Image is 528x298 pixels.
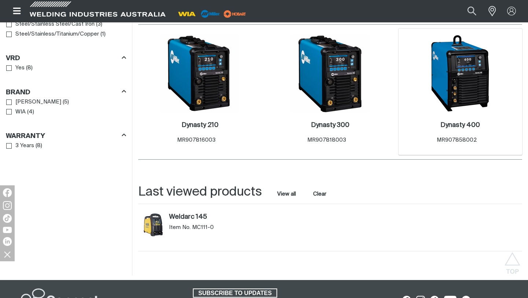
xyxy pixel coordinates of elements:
a: SUBSCRIBE TO UPDATES [193,288,277,298]
span: MC111-0 [192,224,214,231]
span: MR907818003 [307,137,346,143]
span: ( 8 ) [26,64,33,72]
span: [PERSON_NAME] [15,98,61,106]
span: 3 Years [15,142,34,150]
a: Dynasty 400 [440,121,480,130]
article: Weldarc 145 (MC111-0) [138,211,266,244]
a: 3 Years [6,141,34,151]
div: VRD [6,53,126,63]
ul: Brand [6,97,126,117]
button: Scroll to top [504,252,521,269]
a: miller [221,11,248,17]
a: Weldarc 145 [169,213,263,221]
div: Brand [6,87,126,97]
h2: Dynasty 300 [311,122,349,128]
h3: Warranty [6,132,45,141]
span: Item No. [169,224,191,231]
img: Weldarc 145 [142,213,165,237]
img: Dynasty 400 [421,34,499,113]
ul: Warranty [6,141,126,151]
a: Yes [6,63,25,73]
span: WIA [15,108,26,116]
span: Yes [15,64,25,72]
span: ( 1 ) [100,30,106,39]
a: Dynasty 210 [181,121,219,130]
span: ( 5 ) [63,98,69,106]
ul: VRD [6,63,126,73]
img: Dynasty 300 [291,34,369,113]
span: ( 4 ) [27,108,34,116]
a: Steel/Stainless Steel/Cast Iron [6,19,95,29]
span: ( 3 ) [96,20,102,29]
img: YouTube [3,227,12,233]
img: Facebook [3,188,12,197]
a: WIA [6,107,26,117]
img: LinkedIn [3,237,12,246]
h3: VRD [6,54,20,63]
a: Steel/Stainless/Titanium/Copper [6,29,99,39]
span: Steel/Stainless/Titanium/Copper [15,30,99,39]
a: View all last viewed products [277,190,296,198]
h3: Brand [6,88,30,97]
button: Search products [459,3,484,19]
img: Dynasty 210 [161,34,239,113]
span: Steel/Stainless Steel/Cast Iron [15,20,95,29]
span: SUBSCRIBE TO UPDATES [194,288,276,298]
h2: Dynasty 210 [181,122,219,128]
span: MR907858002 [437,137,477,143]
span: ( 8 ) [36,142,42,150]
span: MR907816003 [177,137,216,143]
h2: Last viewed products [138,184,262,200]
img: TikTok [3,214,12,223]
img: miller [221,8,248,19]
a: Dynasty 300 [311,121,349,130]
button: Clear all last viewed products [311,189,328,199]
input: Product name or item number... [450,3,484,19]
img: Instagram [3,201,12,210]
h2: Dynasty 400 [440,122,480,128]
img: hide socials [1,248,14,261]
div: Warranty [6,131,126,141]
a: [PERSON_NAME] [6,97,61,107]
